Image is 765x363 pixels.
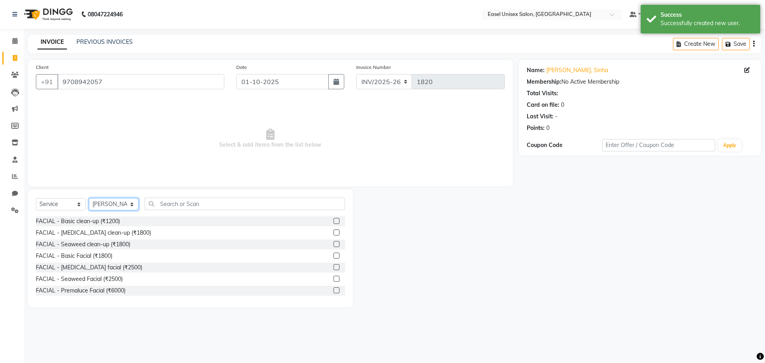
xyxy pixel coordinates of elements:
div: FACIAL - Seaweed clean-up (₹1800) [36,240,130,249]
div: - [555,112,557,121]
b: 08047224946 [88,3,123,26]
button: +91 [36,74,58,89]
div: Total Visits: [527,89,558,98]
a: [PERSON_NAME], Sinha [546,66,608,75]
div: 0 [561,101,564,109]
span: Select & add items from the list below [36,99,505,179]
div: FACIAL - [MEDICAL_DATA] facial (₹2500) [36,263,142,272]
img: logo [20,3,75,26]
input: Search or Scan [145,198,345,210]
div: Name: [527,66,545,75]
div: FACIAL - Premaluce Facial (₹6000) [36,286,126,295]
div: FACIAL - Seaweed Facial (₹2500) [36,275,123,283]
label: Client [36,64,49,71]
a: PREVIOUS INVOICES [76,38,133,45]
div: 0 [546,124,549,132]
div: Success [661,11,754,19]
div: Successfully created new user. [661,19,754,27]
button: Save [722,38,750,50]
div: Membership: [527,78,561,86]
div: Last Visit: [527,112,553,121]
div: Points: [527,124,545,132]
div: FACIAL - Basic Facial (₹1800) [36,252,112,260]
div: No Active Membership [527,78,753,86]
button: Apply [718,139,741,151]
div: FACIAL - Basic clean-up (₹1200) [36,217,120,226]
div: Card on file: [527,101,559,109]
input: Search by Name/Mobile/Email/Code [57,74,224,89]
label: Date [236,64,247,71]
a: INVOICE [37,35,67,49]
input: Enter Offer / Coupon Code [602,139,715,151]
label: Invoice Number [356,64,391,71]
button: Create New [673,38,719,50]
div: FACIAL - [MEDICAL_DATA] clean-up (₹1800) [36,229,151,237]
div: Coupon Code [527,141,602,149]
